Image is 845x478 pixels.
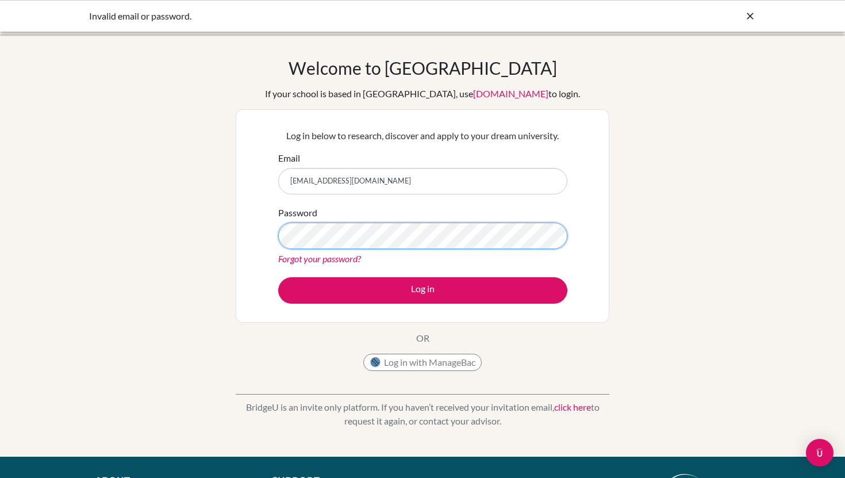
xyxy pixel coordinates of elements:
[236,400,609,428] p: BridgeU is an invite only platform. If you haven’t received your invitation email, to request it ...
[278,206,317,220] label: Password
[416,331,429,345] p: OR
[806,439,834,466] div: Open Intercom Messenger
[278,129,567,143] p: Log in below to research, discover and apply to your dream university.
[473,88,548,99] a: [DOMAIN_NAME]
[89,9,583,23] div: Invalid email or password.
[289,58,557,78] h1: Welcome to [GEOGRAPHIC_DATA]
[278,253,361,264] a: Forgot your password?
[265,87,580,101] div: If your school is based in [GEOGRAPHIC_DATA], use to login.
[278,277,567,304] button: Log in
[554,401,591,412] a: click here
[278,151,300,165] label: Email
[363,354,482,371] button: Log in with ManageBac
